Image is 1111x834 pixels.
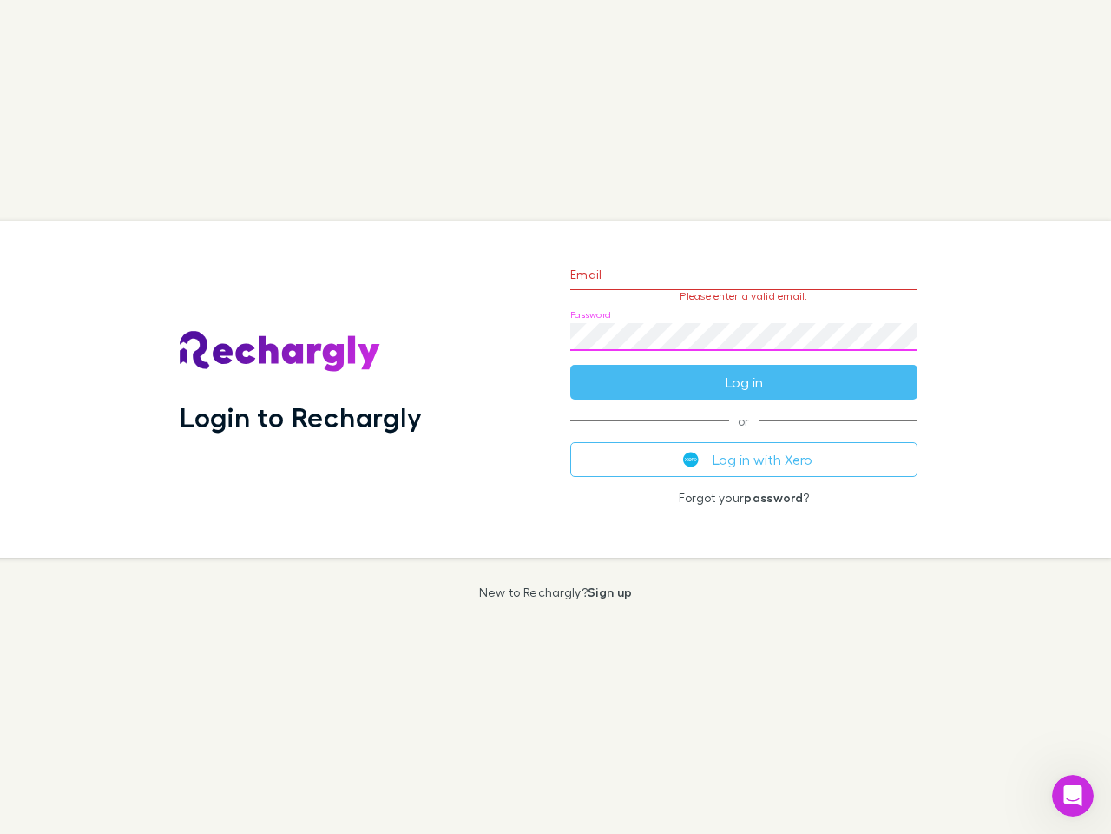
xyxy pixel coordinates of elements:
[570,420,917,421] span: or
[180,400,422,434] h1: Login to Rechargly
[570,491,917,505] p: Forgot your ?
[570,365,917,400] button: Log in
[570,442,917,477] button: Log in with Xero
[180,331,381,373] img: Rechargly's Logo
[570,290,917,302] p: Please enter a valid email.
[683,452,699,467] img: Xero's logo
[744,490,803,505] a: password
[588,585,632,599] a: Sign up
[1052,775,1094,817] iframe: Intercom live chat
[570,308,611,321] label: Password
[479,586,633,599] p: New to Rechargly?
